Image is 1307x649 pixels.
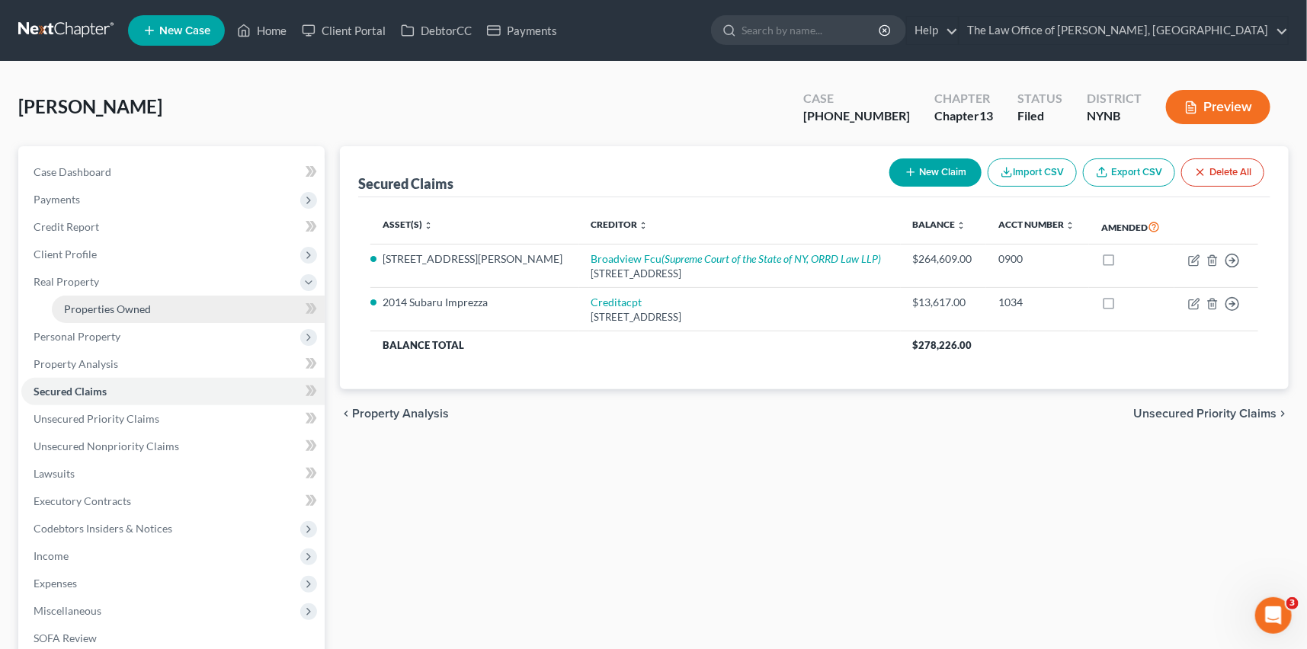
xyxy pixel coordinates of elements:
a: Lawsuits [21,460,325,488]
div: 0900 [998,251,1077,267]
a: Help [907,17,958,44]
a: Broadview Fcu(Supreme Court of the State of NY, ORRD Law LLP) [591,252,882,265]
button: Preview [1166,90,1270,124]
div: District [1087,90,1142,107]
div: [PHONE_NUMBER] [803,107,910,125]
span: [PERSON_NAME] [18,95,162,117]
a: Unsecured Nonpriority Claims [21,433,325,460]
span: SOFA Review [34,631,97,644]
span: Miscellaneous [34,604,101,617]
a: Client Portal [294,17,393,44]
span: 13 [979,108,993,123]
span: Secured Claims [34,385,107,398]
span: Personal Property [34,330,120,343]
a: Credit Report [21,213,325,241]
span: Payments [34,193,80,206]
a: Acct Number unfold_more [998,219,1075,230]
i: chevron_left [340,408,352,420]
button: Unsecured Priority Claims chevron_right [1133,408,1289,420]
a: DebtorCC [393,17,479,44]
span: Unsecured Priority Claims [1133,408,1277,420]
a: Case Dashboard [21,158,325,186]
div: Chapter [934,107,993,125]
button: Import CSV [988,158,1077,187]
div: Secured Claims [358,174,453,193]
i: (Supreme Court of the State of NY, ORRD Law LLP) [662,252,882,265]
span: Credit Report [34,220,99,233]
span: Income [34,549,69,562]
span: New Case [159,25,210,37]
i: unfold_more [957,221,966,230]
i: chevron_right [1277,408,1289,420]
span: Codebtors Insiders & Notices [34,522,172,535]
div: $264,609.00 [913,251,974,267]
a: Property Analysis [21,350,325,378]
button: chevron_left Property Analysis [340,408,449,420]
a: Secured Claims [21,378,325,405]
a: Executory Contracts [21,488,325,515]
span: 3 [1286,597,1299,609]
a: Asset(s) unfold_more [383,219,433,230]
i: unfold_more [424,221,433,230]
span: Unsecured Nonpriority Claims [34,440,179,452]
span: Property Analysis [352,408,449,420]
span: Property Analysis [34,357,118,370]
span: Lawsuits [34,467,75,480]
input: Search by name... [742,16,881,44]
div: Case [803,90,910,107]
div: [STREET_ADDRESS] [591,267,889,281]
span: Unsecured Priority Claims [34,412,159,425]
span: Client Profile [34,248,97,261]
div: Chapter [934,90,993,107]
span: $278,226.00 [913,339,972,351]
div: NYNB [1087,107,1142,125]
span: Properties Owned [64,302,151,315]
div: [STREET_ADDRESS] [591,310,889,324]
div: 1034 [998,295,1077,310]
span: Executory Contracts [34,494,131,507]
a: Creditor unfold_more [591,219,649,230]
th: Balance Total [370,331,901,359]
li: [STREET_ADDRESS][PERSON_NAME] [383,251,567,267]
div: $13,617.00 [913,295,974,310]
a: Export CSV [1083,158,1175,187]
i: unfold_more [1065,221,1075,230]
span: Case Dashboard [34,165,111,178]
span: Expenses [34,577,77,590]
span: Real Property [34,275,99,288]
a: Unsecured Priority Claims [21,405,325,433]
th: Amended [1089,209,1174,245]
button: Delete All [1181,158,1264,187]
div: Filed [1017,107,1062,125]
li: 2014 Subaru Imprezza [383,295,567,310]
iframe: Intercom live chat [1255,597,1292,634]
a: Home [229,17,294,44]
a: Properties Owned [52,296,325,323]
a: Balance unfold_more [913,219,966,230]
a: Payments [479,17,565,44]
div: Status [1017,90,1062,107]
i: unfold_more [639,221,649,230]
button: New Claim [889,158,982,187]
a: The Law Office of [PERSON_NAME], [GEOGRAPHIC_DATA] [959,17,1288,44]
a: Creditacpt [591,296,642,309]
